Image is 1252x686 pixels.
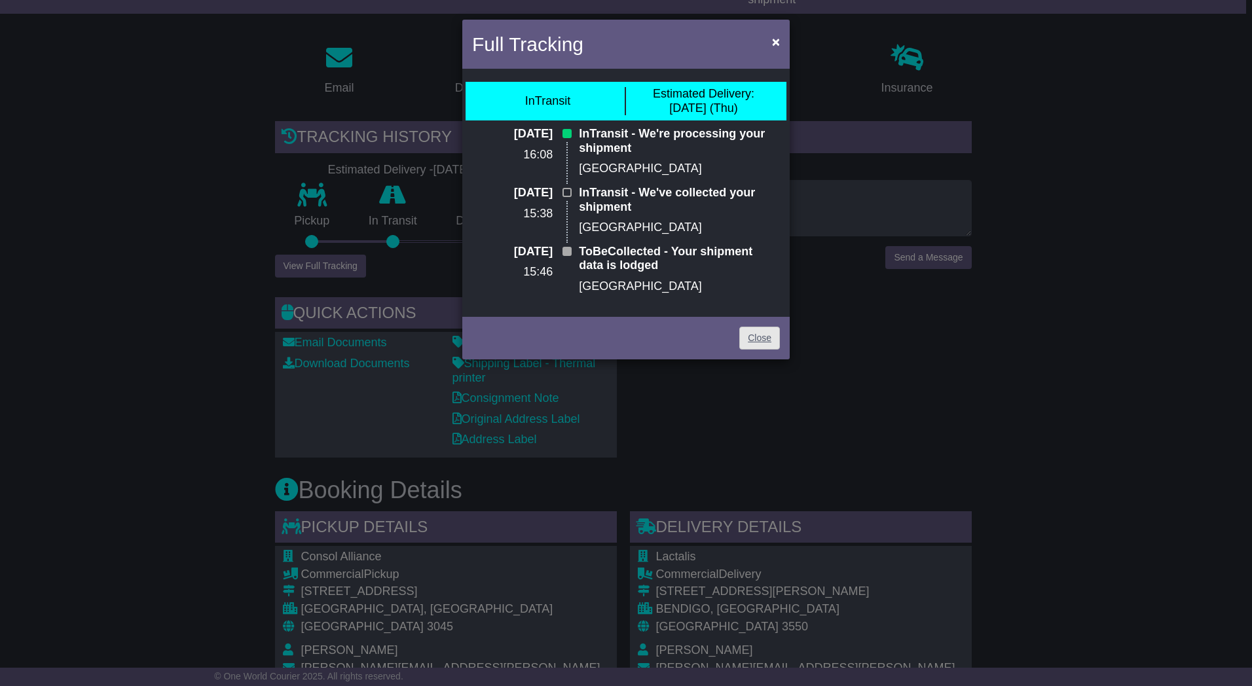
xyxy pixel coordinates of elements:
[472,148,553,162] p: 16:08
[472,265,553,280] p: 15:46
[525,94,570,109] div: InTransit
[765,28,786,55] button: Close
[472,207,553,221] p: 15:38
[579,280,780,294] p: [GEOGRAPHIC_DATA]
[472,127,553,141] p: [DATE]
[579,186,780,214] p: InTransit - We've collected your shipment
[579,221,780,235] p: [GEOGRAPHIC_DATA]
[579,127,780,155] p: InTransit - We're processing your shipment
[579,162,780,176] p: [GEOGRAPHIC_DATA]
[472,245,553,259] p: [DATE]
[472,29,583,59] h4: Full Tracking
[772,34,780,49] span: ×
[739,327,780,350] a: Close
[579,245,780,273] p: ToBeCollected - Your shipment data is lodged
[653,87,754,100] span: Estimated Delivery:
[472,186,553,200] p: [DATE]
[653,87,754,115] div: [DATE] (Thu)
